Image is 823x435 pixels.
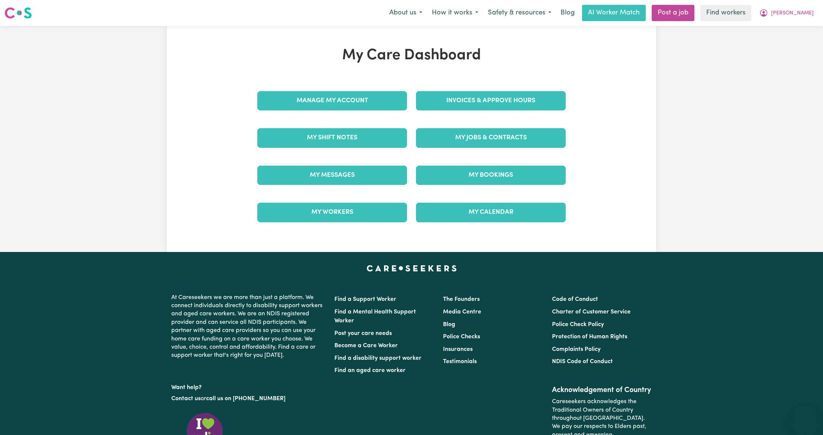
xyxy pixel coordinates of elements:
a: Find a Mental Health Support Worker [334,309,416,324]
a: Find a disability support worker [334,355,422,361]
a: Blog [443,322,455,328]
p: or [171,392,325,406]
a: My Jobs & Contracts [416,128,566,147]
p: Want help? [171,381,325,392]
a: Police Checks [443,334,480,340]
a: My Calendar [416,203,566,222]
a: Careseekers home page [367,265,457,271]
a: NDIS Code of Conduct [552,359,613,365]
a: My Messages [257,166,407,185]
a: Post your care needs [334,331,392,336]
a: Find workers [700,5,751,21]
button: About us [384,5,427,21]
img: Careseekers logo [4,6,32,20]
button: How it works [427,5,483,21]
span: [PERSON_NAME] [771,9,814,17]
a: My Bookings [416,166,566,185]
a: Careseekers logo [4,4,32,21]
a: call us on [PHONE_NUMBER] [206,396,285,402]
a: Protection of Human Rights [552,334,627,340]
a: Invoices & Approve Hours [416,91,566,110]
a: Contact us [171,396,201,402]
a: Insurances [443,346,473,352]
button: Safety & resources [483,5,556,21]
a: The Founders [443,296,480,302]
a: Post a job [652,5,694,21]
button: My Account [754,5,819,21]
a: Become a Care Worker [334,343,398,349]
a: Blog [556,5,579,21]
a: Find a Support Worker [334,296,396,302]
a: AI Worker Match [582,5,646,21]
a: Police Check Policy [552,322,604,328]
a: Manage My Account [257,91,407,110]
a: Code of Conduct [552,296,598,302]
a: Charter of Customer Service [552,309,631,315]
a: Find an aged care worker [334,368,406,373]
iframe: Button to launch messaging window, conversation in progress [793,405,817,429]
h1: My Care Dashboard [253,47,570,64]
p: At Careseekers we are more than just a platform. We connect individuals directly to disability su... [171,290,325,363]
a: Complaints Policy [552,346,601,352]
h2: Acknowledgement of Country [552,386,652,395]
a: Testimonials [443,359,477,365]
a: Media Centre [443,309,481,315]
a: My Workers [257,203,407,222]
a: My Shift Notes [257,128,407,147]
